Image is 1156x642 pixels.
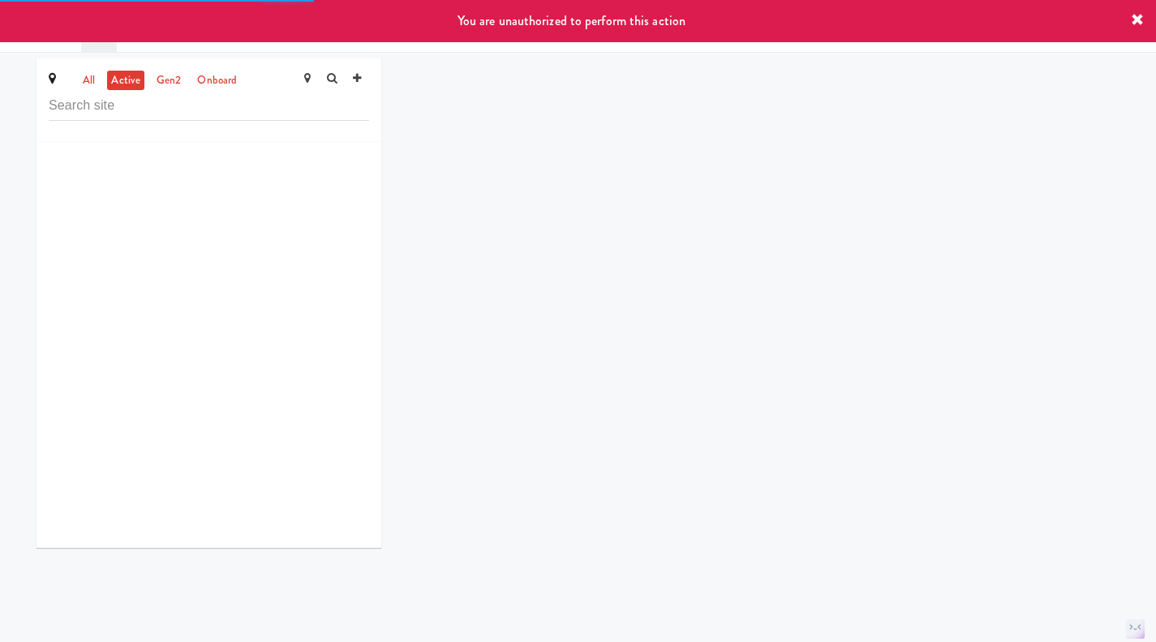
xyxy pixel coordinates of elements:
a: active [107,71,144,91]
input: Search site [49,91,369,121]
a: onboard [193,71,241,91]
a: gen2 [153,71,185,91]
span: You are unauthorized to perform this action [458,11,685,30]
a: all [79,71,99,91]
